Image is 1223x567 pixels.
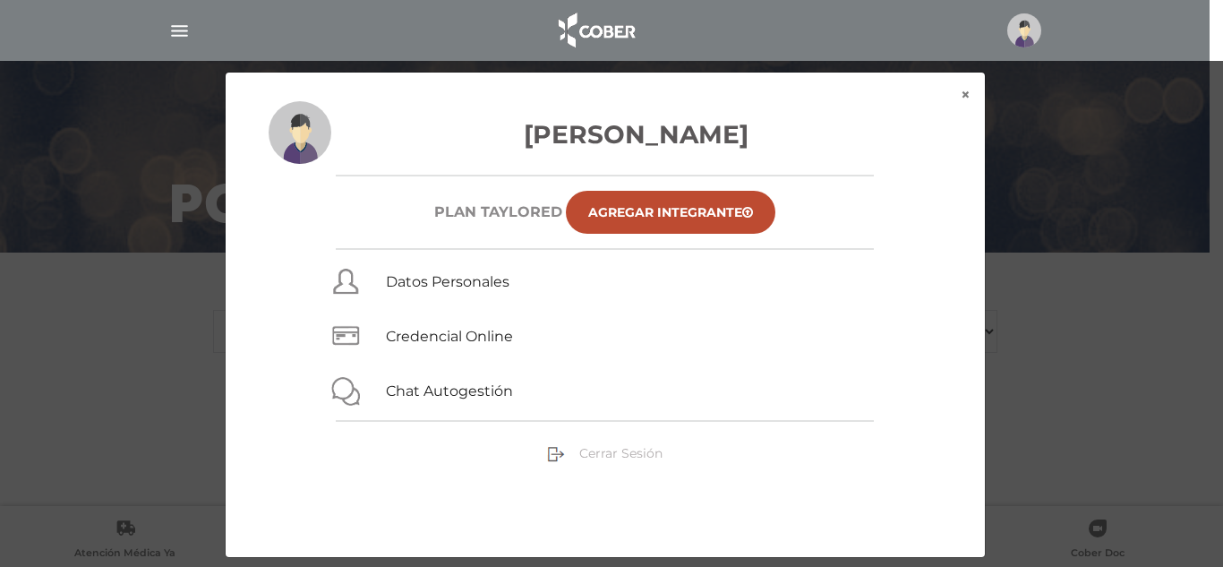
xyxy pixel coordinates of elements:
img: sign-out.png [547,445,565,463]
span: Cerrar Sesión [579,445,663,461]
button: × [946,73,985,117]
img: logo_cober_home-white.png [549,9,643,52]
a: Chat Autogestión [386,382,513,399]
img: Cober_menu-lines-white.svg [168,20,191,42]
a: Agregar Integrante [566,191,775,234]
a: Credencial Online [386,328,513,345]
a: Cerrar Sesión [547,444,663,460]
h6: Plan TAYLORED [434,203,562,220]
a: Datos Personales [386,273,509,290]
img: profile-placeholder.svg [269,101,331,164]
img: profile-placeholder.svg [1007,13,1041,47]
h3: [PERSON_NAME] [269,116,942,153]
